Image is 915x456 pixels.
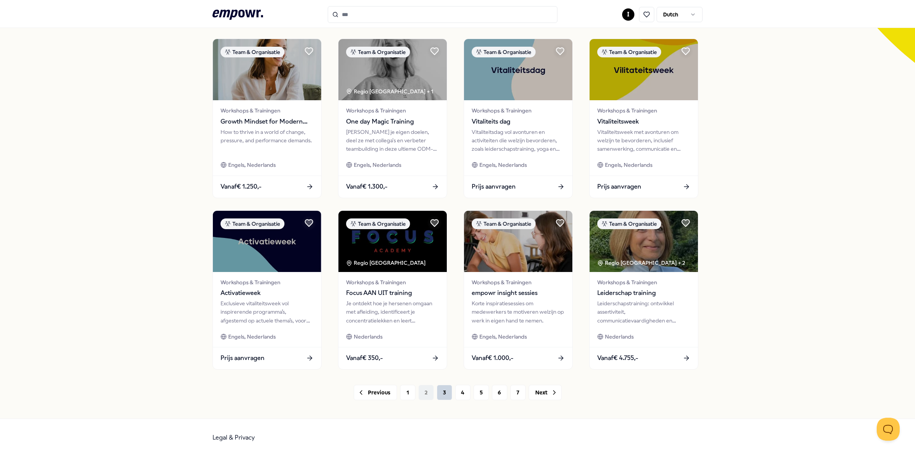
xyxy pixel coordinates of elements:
span: Growth Mindset for Modern Professionals [221,117,314,127]
span: Leiderschap training [597,288,690,298]
span: Workshops & Trainingen [597,278,690,287]
div: Team & Organisatie [472,218,536,229]
a: package imageTeam & OrganisatieWorkshops & Trainingenempowr insight sessiesKorte inspiratiesessie... [464,210,573,370]
a: package imageTeam & OrganisatieRegio [GEOGRAPHIC_DATA] + 1Workshops & TrainingenOne day Magic Tra... [338,39,447,198]
div: Korte inspiratiesessies om medewerkers te motiveren welzijn op werk in eigen hand te nemen. [472,299,565,325]
span: Engels, Nederlands [228,332,276,341]
div: Team & Organisatie [597,47,661,57]
div: Team & Organisatie [597,218,661,229]
span: Vitaliteits dag [472,117,565,127]
span: Nederlands [605,332,634,341]
span: Vanaf € 4.755,- [597,353,638,363]
img: package image [338,39,447,100]
div: Team & Organisatie [346,47,410,57]
span: Vitaliteitsweek [597,117,690,127]
div: Regio [GEOGRAPHIC_DATA] + 2 [597,259,685,267]
button: Next [529,385,562,400]
img: package image [590,39,698,100]
span: Workshops & Trainingen [346,106,439,115]
span: Vanaf € 350,- [346,353,383,363]
span: Nederlands [354,332,382,341]
img: package image [464,211,572,272]
div: Regio [GEOGRAPHIC_DATA] + 1 [346,87,433,96]
button: 6 [492,385,507,400]
span: Engels, Nederlands [228,161,276,169]
span: One day Magic Training [346,117,439,127]
div: How to thrive in a world of change, pressure, and performance demands. [221,128,314,153]
span: Engels, Nederlands [479,332,527,341]
div: Team & Organisatie [472,47,536,57]
div: Team & Organisatie [221,47,284,57]
img: package image [213,39,321,100]
img: package image [213,211,321,272]
iframe: Help Scout Beacon - Open [877,418,900,441]
button: Previous [354,385,397,400]
a: package imageTeam & OrganisatieWorkshops & TrainingenVitaliteitsweekVitaliteitsweek met avonturen... [589,39,698,198]
span: Workshops & Trainingen [472,106,565,115]
div: Team & Organisatie [221,218,284,229]
span: Focus AAN UIT training [346,288,439,298]
span: Engels, Nederlands [479,161,527,169]
span: Workshops & Trainingen [346,278,439,287]
button: 7 [510,385,526,400]
span: Workshops & Trainingen [597,106,690,115]
span: Workshops & Trainingen [221,278,314,287]
span: Workshops & Trainingen [472,278,565,287]
span: Engels, Nederlands [354,161,401,169]
a: Legal & Privacy [212,434,255,441]
div: Leiderschapstraining: ontwikkel assertiviteit, communicatievaardigheden en beïnvloedingsvermogen ... [597,299,690,325]
a: package imageTeam & OrganisatieWorkshops & TrainingenActivatieweekExclusieve vitaliteitsweek vol ... [212,210,322,370]
span: Activatieweek [221,288,314,298]
span: Vanaf € 1.300,- [346,182,387,192]
span: Engels, Nederlands [605,161,652,169]
input: Search for products, categories or subcategories [328,6,557,23]
div: [PERSON_NAME] je eigen doelen, deel ze met collega's en verbeter teambuilding in deze ultieme ODM... [346,128,439,153]
span: Prijs aanvragen [221,353,265,363]
a: package imageTeam & OrganisatieRegio [GEOGRAPHIC_DATA] Workshops & TrainingenFocus AAN UIT traini... [338,210,447,370]
span: Vanaf € 1.000,- [472,353,513,363]
span: Prijs aanvragen [597,182,641,192]
button: 4 [455,385,471,400]
button: 5 [474,385,489,400]
span: Workshops & Trainingen [221,106,314,115]
span: empowr insight sessies [472,288,565,298]
div: Team & Organisatie [346,218,410,229]
img: package image [338,211,447,272]
span: Prijs aanvragen [472,182,516,192]
button: 1 [400,385,415,400]
span: Vanaf € 1.250,- [221,182,261,192]
button: I [622,8,634,21]
div: Exclusieve vitaliteitsweek vol inspirerende programma’s, afgestemd op actuele thema’s, voor een g... [221,299,314,325]
a: package imageTeam & OrganisatieWorkshops & TrainingenVitaliteits dagVitaliteitsdag vol avonturen ... [464,39,573,198]
div: Je ontdekt hoe je hersenen omgaan met afleiding, identificeert je concentratielekken en leert tec... [346,299,439,325]
div: Regio [GEOGRAPHIC_DATA] [346,259,427,267]
div: Vitaliteitsdag vol avonturen en activiteiten die welzijn bevorderen, zoals leiderschapstraining, ... [472,128,565,153]
a: package imageTeam & OrganisatieWorkshops & TrainingenGrowth Mindset for Modern ProfessionalsHow t... [212,39,322,198]
div: Vitaliteitsweek met avonturen om welzijn te bevorderen, inclusief samenwerking, communicatie en s... [597,128,690,153]
button: 3 [437,385,452,400]
img: package image [464,39,572,100]
img: package image [590,211,698,272]
a: package imageTeam & OrganisatieRegio [GEOGRAPHIC_DATA] + 2Workshops & TrainingenLeiderschap train... [589,210,698,370]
